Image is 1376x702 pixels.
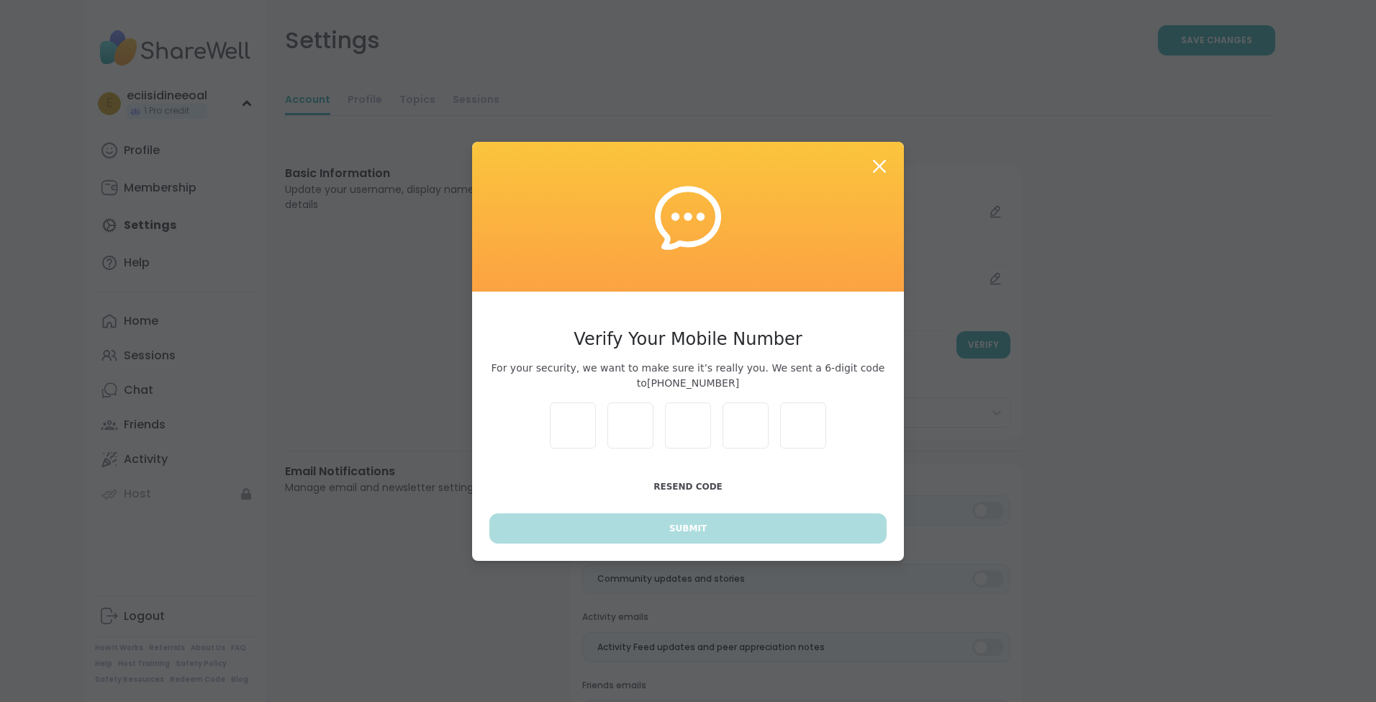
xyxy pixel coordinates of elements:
[669,522,707,535] span: Submit
[653,482,723,492] span: Resend Code
[489,472,887,502] button: Resend Code
[489,326,887,352] h3: Verify Your Mobile Number
[489,513,887,544] button: Submit
[489,361,887,391] span: For your security, we want to make sure it’s really you. We sent a 6-digit code to [PHONE_NUMBER]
